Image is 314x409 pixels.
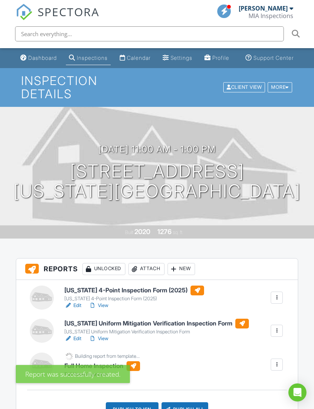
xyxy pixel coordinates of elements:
[157,228,172,236] div: 1276
[288,383,306,401] div: Open Intercom Messenger
[223,82,265,93] div: Client View
[89,335,108,342] a: View
[77,55,108,61] div: Inspections
[239,5,288,12] div: [PERSON_NAME]
[28,55,57,61] div: Dashboard
[248,12,293,20] div: MIA Inspections
[160,51,195,65] a: Settings
[268,82,292,93] div: More
[64,335,81,342] a: Edit
[21,74,293,100] h1: Inspection Details
[171,55,192,61] div: Settings
[134,228,150,236] div: 2020
[117,51,154,65] a: Calendar
[223,84,267,90] a: Client View
[82,263,125,275] div: Unlocked
[242,51,297,65] a: Support Center
[15,26,284,41] input: Search everything...
[17,51,60,65] a: Dashboard
[64,286,204,295] h6: [US_STATE] 4-Point Inspection Form (2025)
[64,329,249,335] div: [US_STATE] Uniform Mitigation Verification Inspection Form
[127,55,151,61] div: Calendar
[14,161,301,201] h1: [STREET_ADDRESS] [US_STATE][GEOGRAPHIC_DATA]
[64,352,74,361] img: loading-93afd81d04378562ca97960a6d0abf470c8f8241ccf6a1b4da771bf876922d1b.gif
[66,51,111,65] a: Inspections
[173,230,183,235] span: sq. ft.
[98,144,216,154] h3: [DATE] 11:00 am - 1:00 pm
[16,258,298,280] h3: Reports
[128,263,165,275] div: Attach
[16,4,32,20] img: The Best Home Inspection Software - Spectora
[64,319,249,335] a: [US_STATE] Uniform Mitigation Verification Inspection Form [US_STATE] Uniform Mitigation Verifica...
[16,365,130,383] div: Report was successfully created.
[89,302,108,309] a: View
[64,286,204,302] a: [US_STATE] 4-Point Inspection Form (2025) [US_STATE] 4-Point Inspection Form (2025)
[64,296,204,302] div: [US_STATE] 4-Point Inspection Form (2025)
[64,319,249,328] h6: [US_STATE] Uniform Mitigation Verification Inspection Form
[75,353,140,359] div: Building report from template...
[168,263,195,275] div: New
[125,230,133,235] span: Built
[16,10,99,26] a: SPECTORA
[64,302,81,309] a: Edit
[253,55,294,61] div: Support Center
[38,4,99,20] span: SPECTORA
[212,55,229,61] div: Profile
[201,51,232,65] a: Profile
